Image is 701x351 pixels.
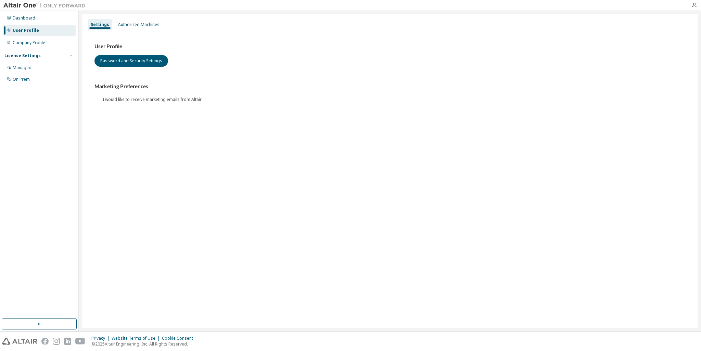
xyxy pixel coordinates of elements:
[13,40,45,45] div: Company Profile
[91,336,112,341] div: Privacy
[118,22,160,27] div: Authorized Machines
[2,338,37,345] img: altair_logo.svg
[13,28,39,33] div: User Profile
[3,2,89,9] img: Altair One
[162,336,197,341] div: Cookie Consent
[94,55,168,67] button: Password and Security Settings
[75,338,85,345] img: youtube.svg
[91,22,109,27] div: Settings
[4,53,41,58] div: License Settings
[94,43,685,50] h3: User Profile
[13,65,31,70] div: Managed
[91,341,197,347] p: © 2025 Altair Engineering, Inc. All Rights Reserved.
[112,336,162,341] div: Website Terms of Use
[53,338,60,345] img: instagram.svg
[41,338,49,345] img: facebook.svg
[103,95,203,104] label: I would like to receive marketing emails from Altair
[13,77,30,82] div: On Prem
[13,15,35,21] div: Dashboard
[94,83,685,90] h3: Marketing Preferences
[64,338,71,345] img: linkedin.svg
